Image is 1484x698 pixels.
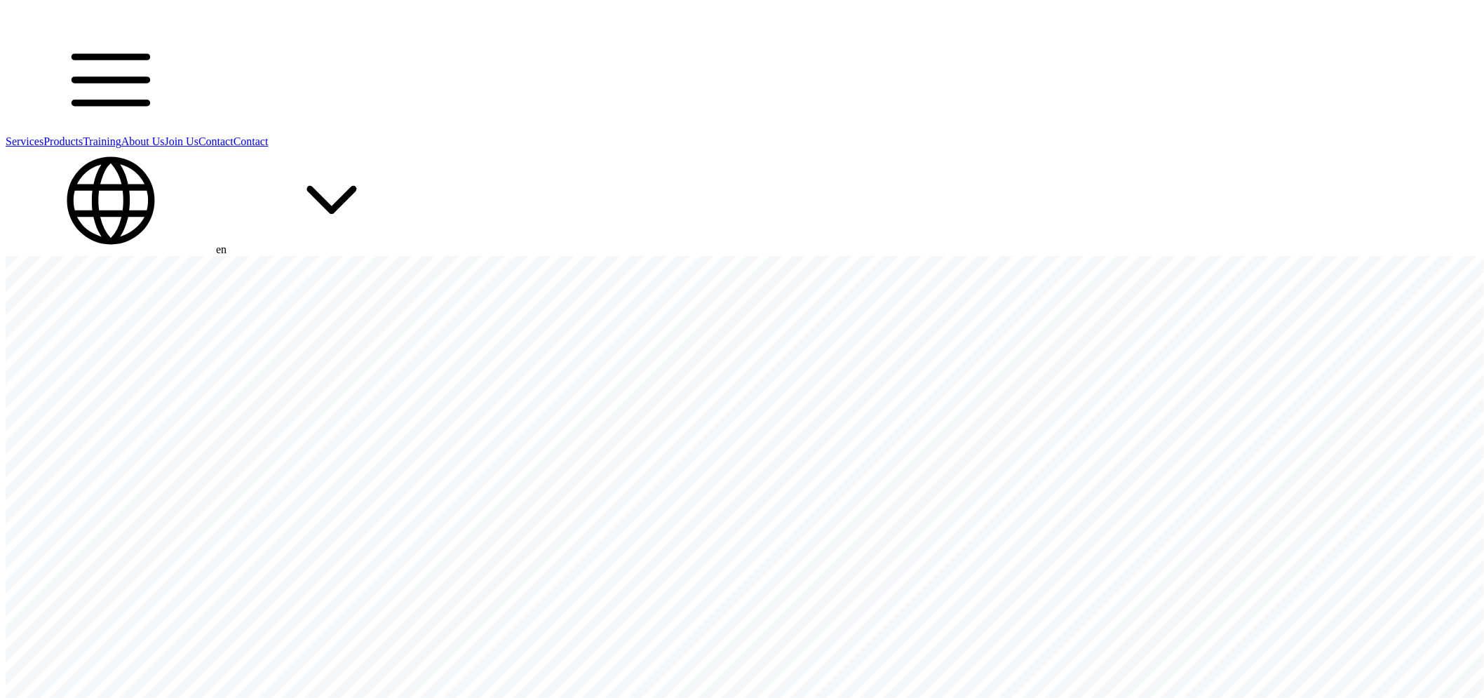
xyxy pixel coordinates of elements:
a: Products [43,135,83,147]
a: Join Us [165,135,198,147]
span: en [216,243,227,255]
a: HelloData [6,15,125,27]
a: Contact [234,135,269,147]
a: Contact [198,135,234,147]
a: Services [6,135,43,147]
a: About Us [121,135,165,147]
div: en [6,148,1478,256]
a: Training [83,135,121,147]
